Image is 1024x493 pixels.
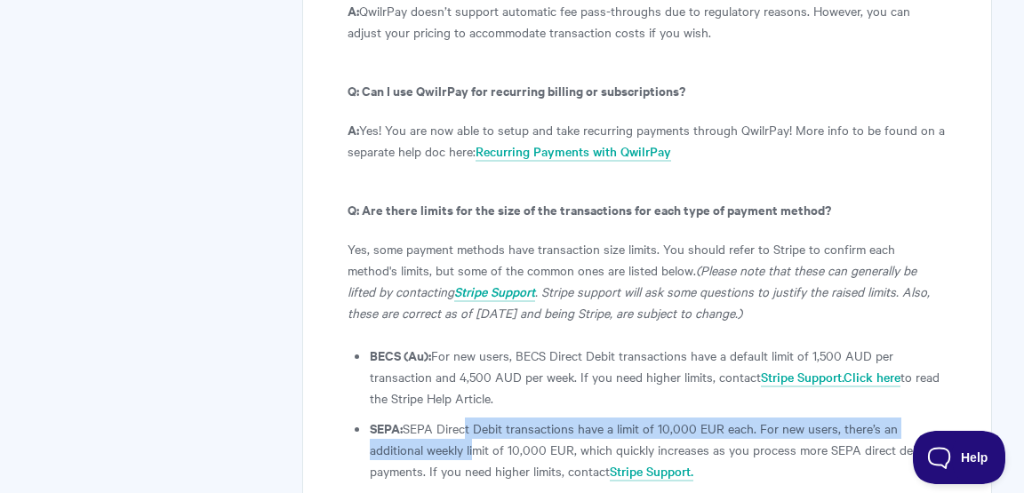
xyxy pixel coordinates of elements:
strong: SEPA: [370,418,403,437]
a: Stripe Support [454,282,535,302]
a: Stripe Support. [761,368,844,387]
strong: BECS (Au): [370,346,431,364]
i: (Please note that these can generally be lifted by contacting [348,261,916,300]
a: Recurring Payments with QwilrPay [476,142,671,162]
a: Click here [844,368,900,387]
li: For new users, BECS Direct Debit transactions have a default limit of 1,500 AUD per transaction a... [370,345,947,409]
i: . Stripe support will ask some questions to justify the raised limits. Also, these are correct as... [348,282,930,322]
p: Yes! You are now able to setup and take recurring payments through QwilrPay! More info to be foun... [348,119,947,162]
b: A: [348,1,359,20]
p: Yes, some payment methods have transaction size limits. You should refer to Stripe to confirm eac... [348,238,947,323]
i: Stripe Support [454,282,535,300]
li: SEPA Direct Debit transactions have a limit of 10,000 EUR each. For new users, there’s an additio... [370,417,947,481]
a: Stripe Support. [610,462,693,481]
iframe: Toggle Customer Support [913,431,1006,484]
b: A: [348,120,359,139]
b: Q: Can I use QwilrPay for recurring billing or subscriptions? [348,81,685,99]
strong: Q: Are there limits for the size of the transactions for each type of payment method? [348,200,831,219]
